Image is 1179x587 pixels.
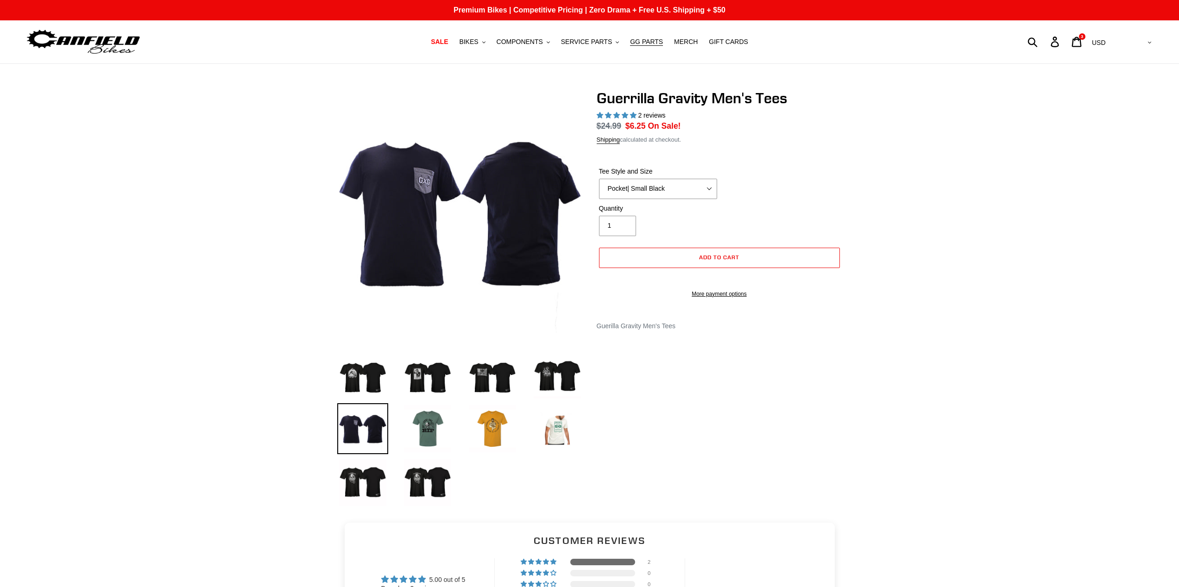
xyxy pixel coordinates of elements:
img: Load image into Gallery viewer, Guerrilla Gravity Men&#39;s Tees [402,350,453,400]
span: COMPONENTS [497,38,543,46]
span: 5.00 out of 5 [429,576,465,583]
span: GG PARTS [630,38,663,46]
a: GIFT CARDS [704,36,753,48]
span: 3 [1081,34,1083,39]
h2: Customer Reviews [352,534,827,547]
span: SERVICE PARTS [561,38,612,46]
a: MERCH [669,36,702,48]
h1: Guerrilla Gravity Men's Tees [597,89,842,107]
a: 3 [1066,32,1088,52]
img: Load image into Gallery viewer, Guerrilla Gravity Men&#39;s Tees [532,403,583,454]
img: Load image into Gallery viewer, Guerrilla Gravity Men&#39;s Tees [532,350,583,400]
div: Average rating is 5.00 stars [381,574,466,585]
span: MERCH [674,38,698,46]
span: SALE [431,38,448,46]
input: Search [1033,31,1056,52]
span: On Sale! [648,120,681,132]
a: SALE [426,36,453,48]
img: Load image into Gallery viewer, Guerrilla Gravity Men&#39;s Tees [402,457,453,508]
span: 2 reviews [638,112,665,119]
img: Load image into Gallery viewer, Guerrilla Gravity Men&#39;s Tees [337,350,388,400]
label: Tee Style and Size [599,167,717,176]
img: Load image into Gallery viewer, Guerrilla Gravity Men&#39;s Tees [337,403,388,454]
a: Shipping [597,136,620,144]
div: 2 [648,559,659,565]
button: SERVICE PARTS [556,36,624,48]
button: Add to cart [599,248,840,268]
span: Add to cart [699,254,739,261]
span: 5.00 stars [597,112,638,119]
a: GG PARTS [625,36,668,48]
img: Load image into Gallery viewer, Guerrilla Gravity Men&#39;s Tees [467,350,518,400]
button: BIKES [454,36,490,48]
a: More payment options [599,290,840,298]
img: Load image into Gallery viewer, Guerrilla Gravity Men&#39;s Tees [467,403,518,454]
span: BIKES [459,38,478,46]
label: Quantity [599,204,717,213]
img: Load image into Gallery viewer, Guerrilla Gravity Men&#39;s Tees [337,457,388,508]
div: calculated at checkout. [597,135,842,144]
img: Load image into Gallery viewer, Guerrilla Gravity Men&#39;s Tees [402,403,453,454]
span: GIFT CARDS [709,38,748,46]
div: 100% (2) reviews with 5 star rating [521,559,558,565]
div: Guerilla Gravity Men's Tees [597,321,842,331]
s: $24.99 [597,121,622,131]
button: COMPONENTS [492,36,555,48]
img: Canfield Bikes [25,27,141,56]
span: $6.25 [625,121,646,131]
